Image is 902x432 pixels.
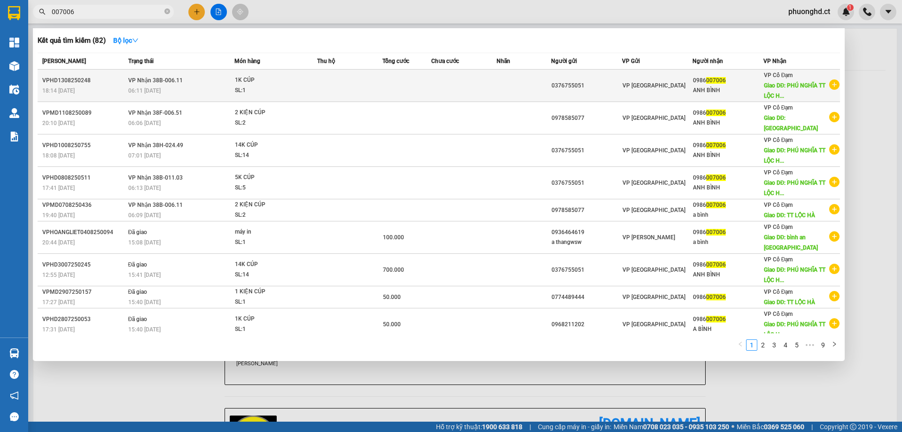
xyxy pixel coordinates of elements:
span: VP Gửi [622,58,640,64]
div: 0376755051 [552,178,622,188]
span: 12:55 [DATE] [42,272,75,278]
div: 14K CÚP [235,259,305,270]
div: 5K CÚP [235,173,305,183]
span: VP [GEOGRAPHIC_DATA] [622,294,685,300]
span: VP Cổ Đạm [764,169,793,176]
span: Đã giao [128,316,148,322]
div: ANH BÌNH [693,183,763,193]
span: Giao DĐ: PHÚ NGHĨA TT LỘC H... [764,147,826,164]
span: 007006 [706,142,726,149]
span: Thu hộ [317,58,335,64]
span: VP Cổ Đạm [764,256,793,263]
span: plus-circle [829,291,840,301]
img: solution-icon [9,132,19,141]
div: 0978585077 [552,205,622,215]
div: VPMD0708250436 [42,200,125,210]
span: VP [GEOGRAPHIC_DATA] [622,180,685,186]
span: Giao DĐ: PHÚ NGHĨA TT LỘC H... [764,180,826,196]
span: 007006 [706,261,726,268]
span: 06:11 [DATE] [128,87,161,94]
h3: Kết quả tìm kiếm ( 82 ) [38,36,106,46]
b: GỬI : VP [GEOGRAPHIC_DATA] [12,68,140,100]
div: 0376755051 [552,265,622,275]
span: plus-circle [829,264,840,274]
span: Giao DĐ: TT LỘC HÀ [764,212,816,219]
span: VP [GEOGRAPHIC_DATA] [622,147,685,154]
span: VP Cổ Đạm [764,72,793,79]
span: Giao DĐ: [GEOGRAPHIC_DATA] [764,115,818,132]
div: a bình [693,210,763,220]
li: 1 [746,339,757,351]
span: VP [GEOGRAPHIC_DATA] [622,267,685,273]
span: Tổng cước [382,58,409,64]
span: Trạng thái [128,58,154,64]
li: Hotline: 1900252555 [88,35,393,47]
div: SL: 1 [235,237,305,248]
div: VPHD3007250245 [42,260,125,270]
span: 007006 [706,110,726,116]
span: 007006 [706,77,726,84]
div: VPHD0808250511 [42,173,125,183]
div: 0986 [693,141,763,150]
div: 2 KIỆN CÚP [235,200,305,210]
span: 700.000 [383,267,404,273]
span: Nhãn [497,58,510,64]
span: VP Nhận 38B-011.03 [128,174,183,181]
span: Giao DĐ: PHÚ NGHĨA TT LỘC H... [764,267,826,283]
span: Giao DĐ: bình an [GEOGRAPHIC_DATA] [764,234,818,251]
div: VPMD2907250157 [42,287,125,297]
span: 07:01 [DATE] [128,152,161,159]
span: plus-circle [829,204,840,214]
span: VP Cổ Đạm [764,104,793,111]
span: plus-circle [829,231,840,242]
span: 007006 [706,294,726,300]
span: Chưa cước [431,58,459,64]
button: Bộ lọcdown [106,33,146,48]
li: 2 [757,339,769,351]
span: VP Cổ Đạm [764,311,793,317]
div: SL: 2 [235,118,305,128]
span: VP Nhận 38H-024.49 [128,142,183,149]
div: 0376755051 [552,146,622,156]
li: Next Page [829,339,840,351]
span: Đã giao [128,229,148,236]
img: logo-vxr [8,6,20,20]
div: 1K CÚP [235,75,305,86]
div: 0986 [693,228,763,237]
span: 18:14 [DATE] [42,87,75,94]
span: search [39,8,46,15]
span: plus-circle [829,79,840,90]
li: 4 [780,339,791,351]
span: 15:41 [DATE] [128,272,161,278]
a: 4 [780,340,791,350]
a: 2 [758,340,768,350]
span: VP Cổ Đạm [764,202,793,208]
span: VP Nhận 38B-006.11 [128,77,183,84]
div: 2 KIỆN CÚP [235,108,305,118]
div: máy in [235,227,305,237]
li: Cổ Đạm, xã [GEOGRAPHIC_DATA], [GEOGRAPHIC_DATA] [88,23,393,35]
div: ANH BÌNH [693,86,763,95]
li: 5 [791,339,802,351]
span: [PERSON_NAME] [42,58,86,64]
div: ANH BÌNH [693,118,763,128]
span: 007006 [706,316,726,322]
span: close-circle [164,8,170,16]
div: ANH BÌNH [693,150,763,160]
div: 0986 [693,260,763,270]
strong: Bộ lọc [113,37,139,44]
span: 17:41 [DATE] [42,185,75,191]
span: plus-circle [829,318,840,329]
span: Người nhận [692,58,723,64]
span: Đã giao [128,261,148,268]
span: 17:31 [DATE] [42,326,75,333]
a: 5 [792,340,802,350]
li: 9 [817,339,829,351]
span: 007006 [706,229,726,236]
span: Giao DĐ: PHÚ NGHĨA TT LỘC H... [764,82,826,99]
img: warehouse-icon [9,85,19,94]
span: Người gửi [551,58,577,64]
div: 1 KIỆN CÚP [235,287,305,297]
a: 1 [746,340,757,350]
span: plus-circle [829,112,840,122]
